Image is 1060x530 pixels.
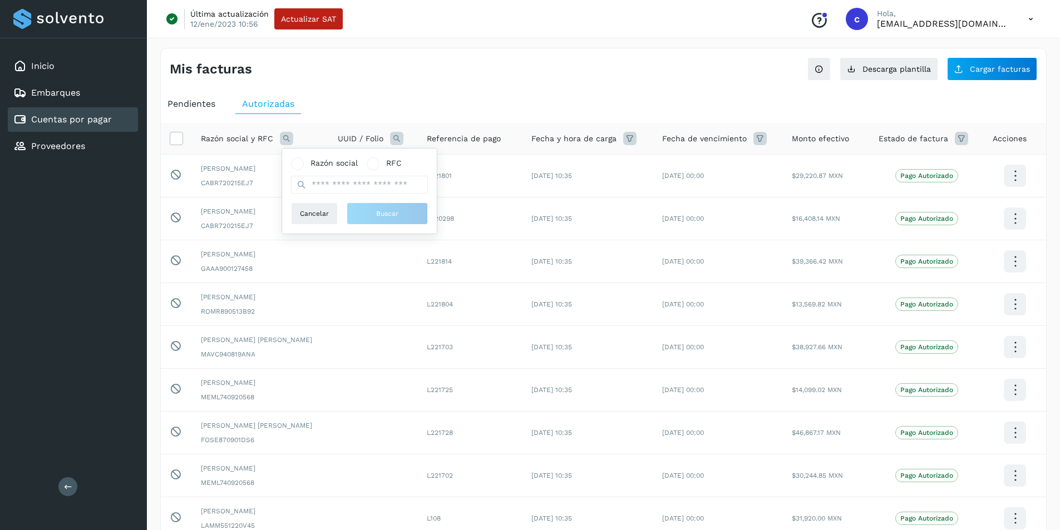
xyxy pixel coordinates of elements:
span: Pendientes [167,98,215,109]
span: [DATE] 10:35 [531,514,572,522]
span: [DATE] 10:35 [531,172,572,180]
span: L221728 [427,429,453,437]
span: [DATE] 10:35 [531,257,572,265]
p: Pago Autorizado [900,300,953,308]
span: Monto efectivo [792,133,849,145]
span: $38,927.66 MXN [792,343,842,351]
span: [DATE] 10:35 [531,472,572,479]
a: Cuentas por pagar [31,114,112,125]
p: Pago Autorizado [900,215,953,222]
div: Embarques [8,81,138,105]
span: Fecha de vencimiento [662,133,747,145]
span: [PERSON_NAME] [201,506,320,516]
span: [PERSON_NAME] [201,249,320,259]
span: [PERSON_NAME] [201,292,320,302]
span: [DATE] 00:00 [662,429,704,437]
p: 12/ene/2023 10:56 [190,19,258,29]
div: Cuentas por pagar [8,107,138,132]
span: L221702 [427,472,453,479]
div: Proveedores [8,134,138,158]
span: $46,867.17 MXN [792,429,841,437]
span: [PERSON_NAME] [201,206,320,216]
span: Descarga plantilla [862,65,931,73]
span: GAAA900127458 [201,264,320,274]
span: L220298 [427,215,454,222]
span: [DATE] 00:00 [662,343,704,351]
span: L221725 [427,386,453,394]
p: Pago Autorizado [900,257,953,265]
span: [DATE] 10:35 [531,300,572,308]
span: L221801 [427,172,452,180]
span: [PERSON_NAME] [201,164,320,174]
span: Acciones [993,133,1027,145]
span: $16,408.14 MXN [792,215,840,222]
button: Cargar facturas [947,57,1037,81]
span: [DATE] 00:00 [662,215,704,222]
p: contabilidad5@easo.com [877,18,1010,29]
span: FOSE870901DS6 [201,435,320,445]
span: [PERSON_NAME] [PERSON_NAME] [201,420,320,430]
h4: Mis facturas [170,61,252,77]
p: Pago Autorizado [900,472,953,479]
span: [DATE] 00:00 [662,300,704,308]
a: Proveedores [31,141,85,151]
span: Referencia de pago [427,133,501,145]
p: Pago Autorizado [900,343,953,351]
span: Estado de factura [879,133,948,145]
span: [PERSON_NAME] [201,463,320,473]
button: Actualizar SAT [274,8,343,29]
span: [PERSON_NAME] [201,378,320,388]
span: $39,366.42 MXN [792,257,843,265]
span: Actualizar SAT [281,15,336,23]
button: Descarga plantilla [840,57,938,81]
span: UUID / Folio [338,133,383,145]
span: [DATE] 10:35 [531,343,572,351]
span: Fecha y hora de carga [531,133,617,145]
span: CABR720215EJ7 [201,221,320,231]
p: Hola, [877,9,1010,18]
span: [DATE] 10:35 [531,429,572,437]
span: [PERSON_NAME] [PERSON_NAME] [201,335,320,345]
p: Pago Autorizado [900,172,953,180]
p: Última actualización [190,9,269,19]
span: [DATE] 00:00 [662,257,704,265]
a: Inicio [31,61,55,71]
p: Pago Autorizado [900,514,953,522]
span: $14,099.02 MXN [792,386,842,394]
span: $13,569.82 MXN [792,300,842,308]
span: $30,244.85 MXN [792,472,843,479]
span: MAVC940819ANA [201,349,320,359]
a: Embarques [31,87,80,98]
span: Autorizadas [242,98,294,109]
span: [DATE] 00:00 [662,172,704,180]
span: $29,220.87 MXN [792,172,843,180]
span: Razón social y RFC [201,133,273,145]
span: L221804 [427,300,453,308]
span: [DATE] 10:35 [531,386,572,394]
span: L221814 [427,257,452,265]
div: Inicio [8,54,138,78]
p: Pago Autorizado [900,429,953,437]
span: MEML740920568 [201,392,320,402]
span: [DATE] 00:00 [662,472,704,479]
span: [DATE] 00:00 [662,386,704,394]
span: Cargar facturas [970,65,1030,73]
span: $31,920.00 MXN [792,514,842,522]
span: ROMR890513B92 [201,306,320,316]
span: [DATE] 00:00 [662,514,704,522]
span: L108 [427,514,441,522]
span: CABR720215EJ7 [201,178,320,188]
span: [DATE] 10:35 [531,215,572,222]
span: MEML740920568 [201,478,320,488]
p: Pago Autorizado [900,386,953,394]
span: L221703 [427,343,453,351]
